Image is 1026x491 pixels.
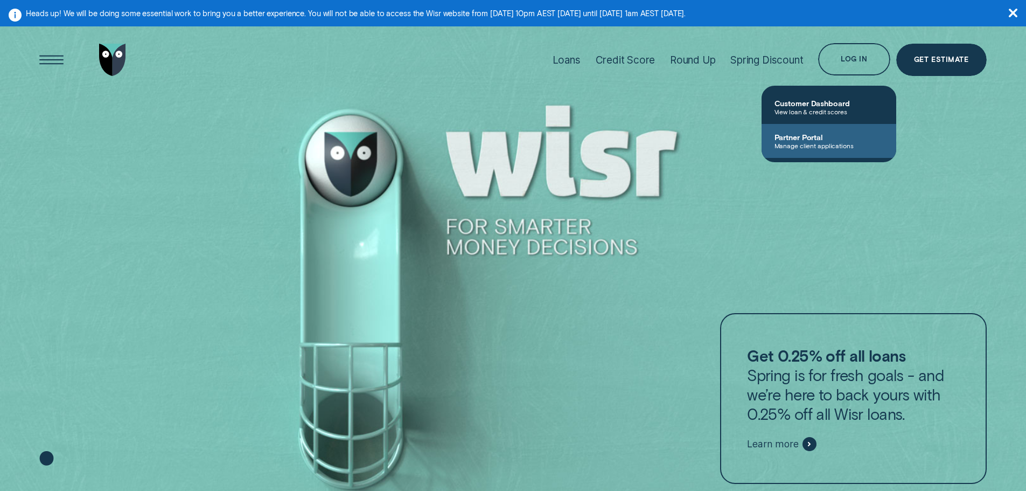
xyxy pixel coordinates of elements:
[774,108,883,115] span: View loan & credit scores
[596,24,655,95] a: Credit Score
[774,99,883,108] span: Customer Dashboard
[762,90,896,124] a: Customer DashboardView loan & credit scores
[747,346,959,424] p: Spring is for fresh goals - and we’re here to back yours with 0.25% off all Wisr loans.
[553,54,581,66] div: Loans
[818,43,890,75] button: Log in
[596,54,655,66] div: Credit Score
[553,24,581,95] a: Loans
[774,133,883,142] span: Partner Portal
[730,54,803,66] div: Spring Discount
[36,44,68,76] button: Open Menu
[762,124,896,158] a: Partner PortalManage client applications
[747,346,905,365] strong: Get 0.25% off all loans
[96,24,129,95] a: Go to home page
[747,438,798,450] span: Learn more
[99,44,126,76] img: Wisr
[774,142,883,149] span: Manage client applications
[670,24,716,95] a: Round Up
[670,54,716,66] div: Round Up
[730,24,803,95] a: Spring Discount
[896,44,987,76] a: Get Estimate
[720,313,986,485] a: Get 0.25% off all loansSpring is for fresh goals - and we’re here to back yours with 0.25% off al...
